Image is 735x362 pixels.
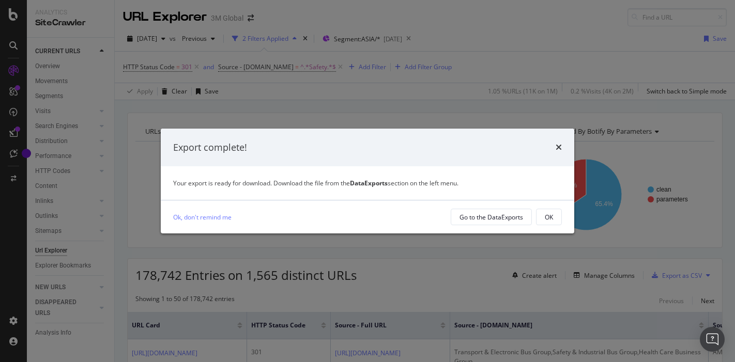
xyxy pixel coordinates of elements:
[536,209,562,225] button: OK
[350,179,458,187] span: section on the left menu.
[451,209,532,225] button: Go to the DataExports
[173,212,232,223] a: Ok, don't remind me
[173,141,247,154] div: Export complete!
[161,129,574,234] div: modal
[173,179,562,187] div: Your export is ready for download. Download the file from the
[700,327,725,352] div: Open Intercom Messenger
[460,213,523,222] div: Go to the DataExports
[545,213,553,222] div: OK
[556,141,562,154] div: times
[350,179,388,187] strong: DataExports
